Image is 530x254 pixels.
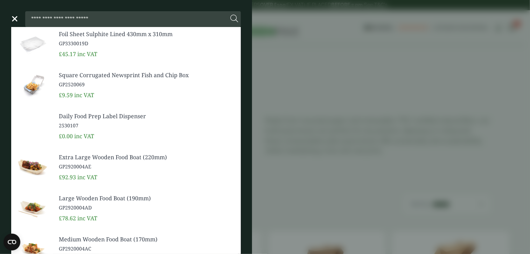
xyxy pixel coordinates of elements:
button: Open CMP widget [4,234,20,250]
span: 2530107 [59,122,235,129]
a: Extra Large Wooden Food Boat (220mm) GP2920004AE [59,153,235,170]
span: inc VAT [77,173,97,181]
span: Foil Sheet Sulphite Lined 430mm x 310mm [59,30,235,38]
span: £9.59 [59,91,73,99]
span: GP2920004AE [59,163,235,170]
img: GP3330019D [11,27,53,61]
a: Daily Food Prep Label Dispenser 2530107 [59,112,235,129]
img: GP2920004AE [11,150,53,184]
span: GP3330019D [59,40,235,47]
span: £78.62 [59,214,76,222]
span: £92.93 [59,173,76,181]
span: GP2520069 [59,81,235,88]
span: inc VAT [77,214,97,222]
span: Extra Large Wooden Food Boat (220mm) [59,153,235,161]
span: £0.00 [59,132,73,140]
img: GP2520069 [11,68,53,102]
span: Large Wooden Food Boat (190mm) [59,194,235,202]
span: Daily Food Prep Label Dispenser [59,112,235,120]
a: Large Wooden Food Boat (190mm) GP2920004AD [59,194,235,211]
span: £45.17 [59,50,76,58]
span: inc VAT [74,132,94,140]
span: Medium Wooden Food Boat (170mm) [59,235,235,243]
span: Square Corrugated Newsprint Fish and Chip Box [59,71,235,79]
a: Foil Sheet Sulphite Lined 430mm x 310mm GP3330019D [59,30,235,47]
span: inc VAT [74,91,94,99]
span: GP2920004AC [59,245,235,252]
span: inc VAT [77,50,97,58]
img: 2530107 [11,109,53,143]
a: Square Corrugated Newsprint Fish and Chip Box GP2520069 [59,71,235,88]
a: Medium Wooden Food Boat (170mm) GP2920004AC [59,235,235,252]
img: GP2920004AD [11,191,53,225]
span: GP2920004AD [59,204,235,211]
